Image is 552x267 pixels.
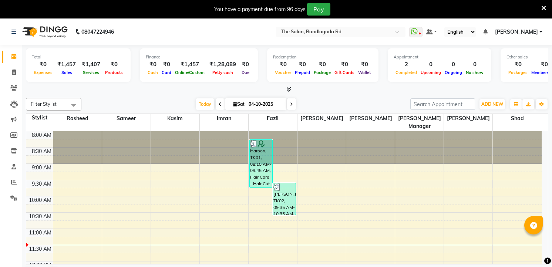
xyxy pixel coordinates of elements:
[196,98,214,110] span: Today
[521,237,545,260] iframe: chat widget
[19,21,70,42] img: logo
[395,114,444,131] span: [PERSON_NAME] manager
[481,101,503,107] span: ADD NEW
[410,98,475,110] input: Search Appointment
[419,70,443,75] span: Upcoming
[346,114,395,123] span: [PERSON_NAME]
[206,60,239,69] div: ₹1,28,089
[27,245,53,253] div: 11:30 AM
[250,140,272,187] div: Haroon, TK01, 08:15 AM-09:45 AM, Hair Care - Hair Cut And Shave (₹350),Massage - Massage (₹150),H...
[240,70,251,75] span: Due
[273,70,293,75] span: Voucher
[239,60,252,69] div: ₹0
[146,70,160,75] span: Cash
[356,60,373,69] div: ₹0
[27,196,53,204] div: 10:00 AM
[214,6,306,13] div: You have a payment due from 96 days
[30,148,53,155] div: 8:30 AM
[30,180,53,188] div: 9:30 AM
[394,70,419,75] span: Completed
[495,28,538,36] span: [PERSON_NAME]
[493,114,542,123] span: Shad
[173,70,206,75] span: Online/Custom
[273,54,373,60] div: Redemption
[173,60,206,69] div: ₹1,457
[27,213,53,220] div: 10:30 AM
[146,54,252,60] div: Finance
[307,3,330,16] button: Pay
[273,183,296,215] div: [PERSON_NAME], TK02, 09:35 AM-10:35 AM, half body massage (₹600),[PERSON_NAME] Shape - [PERSON_NA...
[464,60,485,69] div: 0
[443,70,464,75] span: Ongoing
[443,60,464,69] div: 0
[151,114,199,123] span: kasim
[30,131,53,139] div: 8:00 AM
[356,70,373,75] span: Wallet
[246,99,283,110] input: 2025-10-04
[394,60,419,69] div: 2
[53,114,102,123] span: rasheed
[79,60,103,69] div: ₹1,407
[160,60,173,69] div: ₹0
[479,99,505,109] button: ADD NEW
[32,54,125,60] div: Total
[102,114,151,123] span: sameer
[30,164,53,172] div: 9:00 AM
[81,70,101,75] span: Services
[27,229,53,237] div: 11:00 AM
[293,70,312,75] span: Prepaid
[394,54,485,60] div: Appointment
[312,70,333,75] span: Package
[419,60,443,69] div: 0
[103,70,125,75] span: Products
[444,114,492,123] span: [PERSON_NAME]
[333,70,356,75] span: Gift Cards
[146,60,160,69] div: ₹0
[249,114,297,123] span: fazil
[273,60,293,69] div: ₹0
[464,70,485,75] span: No show
[333,60,356,69] div: ₹0
[103,60,125,69] div: ₹0
[293,60,312,69] div: ₹0
[31,101,57,107] span: Filter Stylist
[506,60,529,69] div: ₹0
[160,70,173,75] span: Card
[200,114,248,123] span: imran
[81,21,114,42] b: 08047224946
[54,60,79,69] div: ₹1,457
[231,101,246,107] span: Sat
[26,114,53,122] div: Stylist
[32,60,54,69] div: ₹0
[312,60,333,69] div: ₹0
[32,70,54,75] span: Expenses
[60,70,74,75] span: Sales
[506,70,529,75] span: Packages
[297,114,346,123] span: [PERSON_NAME]
[211,70,235,75] span: Petty cash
